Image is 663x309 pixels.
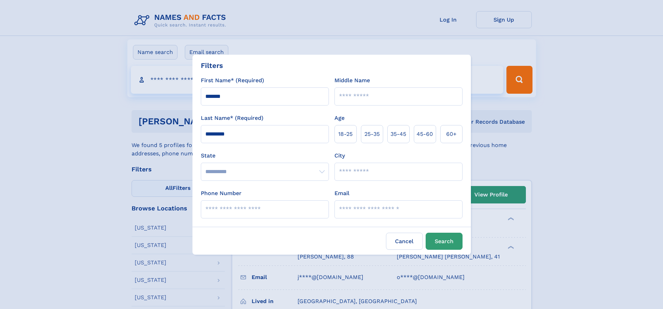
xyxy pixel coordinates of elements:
[334,76,370,85] label: Middle Name
[201,60,223,71] div: Filters
[201,114,263,122] label: Last Name* (Required)
[338,130,353,138] span: 18‑25
[334,114,345,122] label: Age
[201,76,264,85] label: First Name* (Required)
[417,130,433,138] span: 45‑60
[201,189,242,198] label: Phone Number
[390,130,406,138] span: 35‑45
[334,152,345,160] label: City
[364,130,380,138] span: 25‑35
[334,189,349,198] label: Email
[386,233,423,250] label: Cancel
[201,152,329,160] label: State
[426,233,463,250] button: Search
[446,130,457,138] span: 60+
